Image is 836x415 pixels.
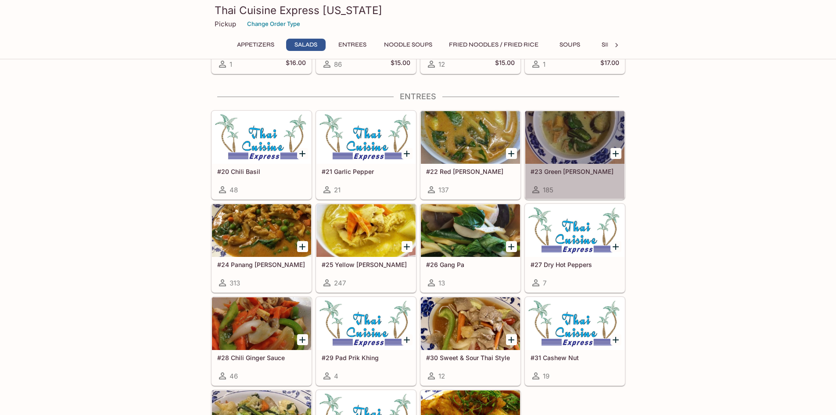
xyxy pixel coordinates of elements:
[402,241,413,252] button: Add #25 Yellow Curry
[531,354,619,361] h5: #31 Cashew Nut
[525,111,625,199] a: #23 Green [PERSON_NAME]185
[525,297,625,386] a: #31 Cashew Nut19
[230,60,232,69] span: 1
[379,39,437,51] button: Noodle Soups
[230,186,238,194] span: 48
[597,39,643,51] button: Side Order
[230,279,240,287] span: 313
[212,297,311,350] div: #28 Chili Ginger Sauce
[297,334,308,345] button: Add #28 Chili Ginger Sauce
[438,60,445,69] span: 12
[506,334,517,345] button: Add #30 Sweet & Sour Thai Style
[322,261,410,268] h5: #25 Yellow [PERSON_NAME]
[525,204,625,292] a: #27 Dry Hot Peppers7
[610,148,621,159] button: Add #23 Green Curry
[230,372,238,380] span: 46
[531,261,619,268] h5: #27 Dry Hot Peppers
[438,279,445,287] span: 13
[402,148,413,159] button: Add #21 Garlic Pepper
[215,20,236,28] p: Pickup
[215,4,622,17] h3: Thai Cuisine Express [US_STATE]
[525,111,624,164] div: #23 Green Curry
[426,168,515,175] h5: #22 Red [PERSON_NAME]
[610,334,621,345] button: Add #31 Cashew Nut
[334,372,338,380] span: 4
[316,111,416,199] a: #21 Garlic Pepper21
[316,297,416,386] a: #29 Pad Prik Khing4
[444,39,543,51] button: Fried Noodles / Fried Rice
[543,186,553,194] span: 185
[243,17,304,31] button: Change Order Type
[212,111,311,164] div: #20 Chili Basil
[212,204,311,257] div: #24 Panang Curry
[217,261,306,268] h5: #24 Panang [PERSON_NAME]
[316,297,416,350] div: #29 Pad Prik Khing
[232,39,279,51] button: Appetizers
[506,148,517,159] button: Add #22 Red Curry
[506,241,517,252] button: Add #26 Gang Pa
[610,241,621,252] button: Add #27 Dry Hot Peppers
[421,204,520,257] div: #26 Gang Pa
[333,39,372,51] button: Entrees
[495,59,515,69] h5: $15.00
[402,334,413,345] button: Add #29 Pad Prik Khing
[426,354,515,361] h5: #30 Sweet & Sour Thai Style
[531,168,619,175] h5: #23 Green [PERSON_NAME]
[334,186,341,194] span: 21
[316,111,416,164] div: #21 Garlic Pepper
[543,372,549,380] span: 19
[334,60,342,69] span: 86
[550,39,590,51] button: Soups
[525,297,624,350] div: #31 Cashew Nut
[217,354,306,361] h5: #28 Chili Ginger Sauce
[297,241,308,252] button: Add #24 Panang Curry
[438,372,445,380] span: 12
[391,59,410,69] h5: $15.00
[525,204,624,257] div: #27 Dry Hot Peppers
[420,111,520,199] a: #22 Red [PERSON_NAME]137
[421,297,520,350] div: #30 Sweet & Sour Thai Style
[420,297,520,386] a: #30 Sweet & Sour Thai Style12
[334,279,346,287] span: 247
[212,204,312,292] a: #24 Panang [PERSON_NAME]313
[600,59,619,69] h5: $17.00
[217,168,306,175] h5: #20 Chili Basil
[322,354,410,361] h5: #29 Pad Prik Khing
[426,261,515,268] h5: #26 Gang Pa
[211,92,625,101] h4: Entrees
[420,204,520,292] a: #26 Gang Pa13
[438,186,448,194] span: 137
[543,279,546,287] span: 7
[316,204,416,257] div: #25 Yellow Curry
[286,39,326,51] button: Salads
[543,60,545,69] span: 1
[212,111,312,199] a: #20 Chili Basil48
[286,59,306,69] h5: $16.00
[212,297,312,386] a: #28 Chili Ginger Sauce46
[316,204,416,292] a: #25 Yellow [PERSON_NAME]247
[421,111,520,164] div: #22 Red Curry
[297,148,308,159] button: Add #20 Chili Basil
[322,168,410,175] h5: #21 Garlic Pepper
